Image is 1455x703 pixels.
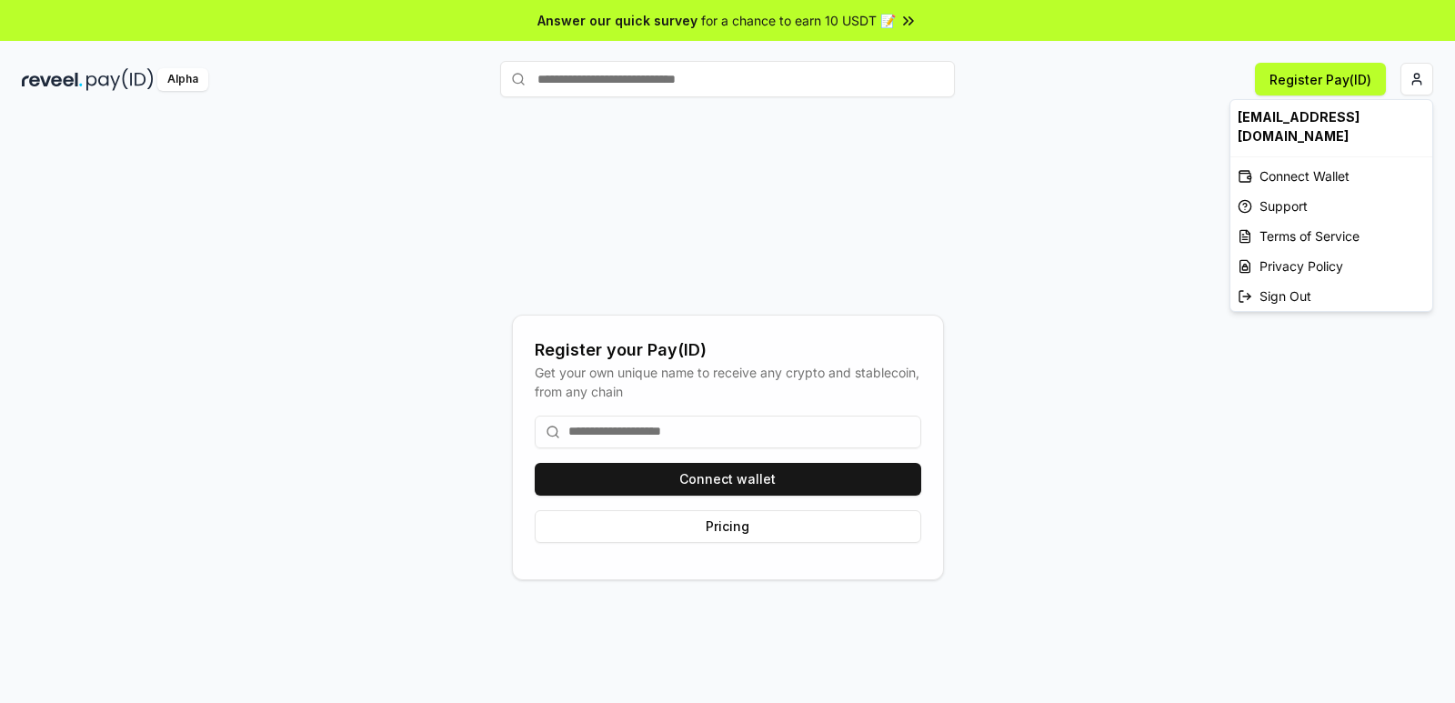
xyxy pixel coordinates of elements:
a: Terms of Service [1230,221,1432,251]
div: Connect Wallet [1230,161,1432,191]
a: Support [1230,191,1432,221]
div: [EMAIL_ADDRESS][DOMAIN_NAME] [1230,100,1432,153]
div: Sign Out [1230,281,1432,311]
a: Privacy Policy [1230,251,1432,281]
